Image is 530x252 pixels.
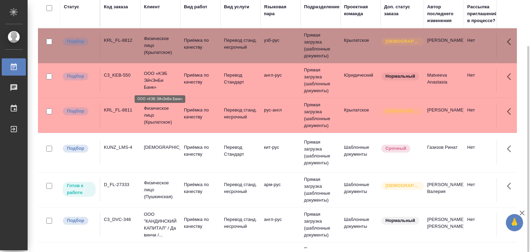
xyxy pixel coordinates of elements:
p: Перевод Стандарт [224,144,257,158]
td: [PERSON_NAME] Валерия [424,178,464,202]
td: Прямая загрузка (шаблонные документы) [301,63,341,98]
p: Приёмка по качеству [184,181,217,195]
td: Шаблонные документы [341,140,381,165]
td: Нет [464,103,504,127]
div: Клиент [144,3,160,10]
p: Физическое лицо (Крылатское) [144,105,177,126]
p: Физическое лицо (Крылатское) [144,35,177,56]
p: ООО "КАНДИНСКИЙ КАПИТАЛ" / Да винчи /... [144,211,177,239]
td: арм-рус [261,178,301,202]
td: Нет [464,140,504,165]
div: KRL_FL-8811 [104,107,137,114]
p: Приёмка по качеству [184,72,217,86]
p: Перевод Стандарт [224,72,257,86]
td: Прямая загрузка (шаблонные документы) [301,28,341,63]
p: Приёмка по качеству [184,144,217,158]
div: KRL_FL-8812 [104,37,137,44]
div: Рассылка приглашений в процессе? [467,3,500,24]
div: Языковая пара [264,3,297,17]
div: Вид услуги [224,3,249,10]
p: Приёмка по качеству [184,216,217,230]
td: англ-рус [261,68,301,93]
td: Нет [464,178,504,202]
p: Подбор [67,108,84,115]
p: Подбор [67,217,84,224]
td: кит-рус [261,140,301,165]
p: Приёмка по качеству [184,37,217,51]
button: Здесь прячутся важные кнопки [503,103,519,120]
td: Юридический [341,68,381,93]
div: Можно подбирать исполнителей [62,144,96,153]
p: Подбор [67,73,84,80]
td: Прямая загрузка (шаблонные документы) [301,207,341,242]
div: Доп. статус заказа [384,3,420,17]
p: ООО «КЭБ ЭйчЭнБи Банк» [144,70,177,91]
div: Можно подбирать исполнителей [62,107,96,116]
p: [DEMOGRAPHIC_DATA] [385,182,420,189]
td: Газизов Ринат [424,140,464,165]
div: Код заказа [104,3,128,10]
button: Здесь прячутся важные кнопки [503,213,519,229]
div: Проектная команда [344,3,377,17]
div: Можно подбирать исполнителей [62,37,96,46]
p: Нормальный [385,73,415,80]
td: Прямая загрузка (шаблонные документы) [301,173,341,207]
button: 🙏 [506,214,523,231]
div: Статус [64,3,79,10]
td: рус-англ [261,103,301,127]
div: Подразделение [304,3,340,10]
p: [DEMOGRAPHIC_DATA] [385,38,420,45]
td: Крылатское [341,103,381,127]
td: узб-рус [261,33,301,58]
td: Шаблонные документы [341,178,381,202]
p: Перевод станд. несрочный [224,181,257,195]
button: Здесь прячутся важные кнопки [503,33,519,50]
p: Приёмка по качеству [184,107,217,120]
td: Крылатское [341,33,381,58]
p: Перевод станд. несрочный [224,37,257,51]
div: C3_DVC-346 [104,216,137,223]
div: Можно подбирать исполнителей [62,216,96,225]
td: Прямая загрузка (шаблонные документы) [301,135,341,170]
td: Шаблонные документы [341,213,381,237]
p: Перевод станд. несрочный [224,107,257,120]
p: [DEMOGRAPHIC_DATA] [144,144,177,151]
p: Физическое лицо (Пушкинская) [144,180,177,200]
div: Автор последнего изменения [427,3,460,24]
div: Можно подбирать исполнителей [62,72,96,81]
p: [DEMOGRAPHIC_DATA] [385,108,420,115]
td: [PERSON_NAME] [424,103,464,127]
div: KUNZ_LMS-4 [104,144,137,151]
p: Готов к работе [67,182,91,196]
td: [PERSON_NAME] [424,33,464,58]
button: Здесь прячутся важные кнопки [503,68,519,85]
td: Matveeva Anastasia [424,68,464,93]
div: Вид работ [184,3,207,10]
p: Подбор [67,145,84,152]
p: Нормальный [385,217,415,224]
td: Нет [464,213,504,237]
p: Перевод станд. несрочный [224,216,257,230]
td: Прямая загрузка (шаблонные документы) [301,98,341,133]
button: Здесь прячутся важные кнопки [503,140,519,157]
div: Исполнитель может приступить к работе [62,181,96,197]
p: Подбор [67,38,84,45]
div: C3_KEB-550 [104,72,137,79]
span: 🙏 [509,215,520,230]
td: [PERSON_NAME] [PERSON_NAME] [424,213,464,237]
div: D_FL-27333 [104,181,137,188]
td: Нет [464,68,504,93]
td: англ-рус [261,213,301,237]
td: Нет [464,33,504,58]
p: Срочный [385,145,406,152]
button: Здесь прячутся важные кнопки [503,178,519,194]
